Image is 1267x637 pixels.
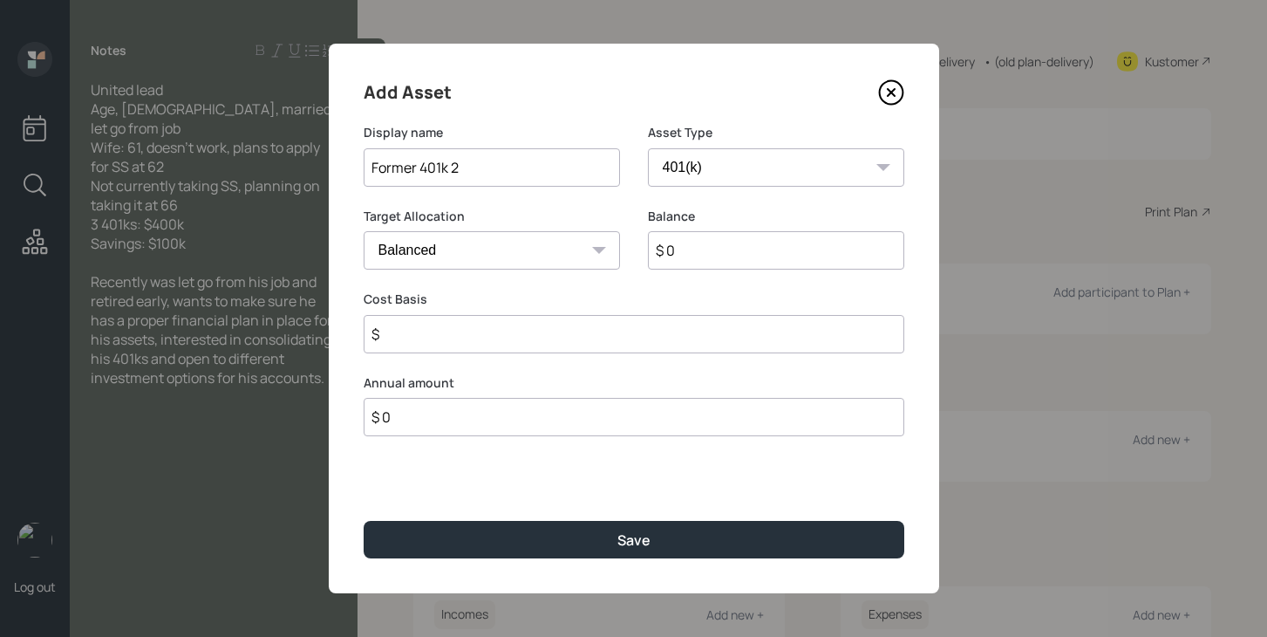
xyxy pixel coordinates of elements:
label: Asset Type [648,124,904,141]
label: Balance [648,208,904,225]
label: Cost Basis [364,291,904,308]
button: Save [364,521,904,558]
label: Display name [364,124,620,141]
label: Annual amount [364,374,904,392]
h4: Add Asset [364,79,452,106]
div: Save [617,531,651,550]
label: Target Allocation [364,208,620,225]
